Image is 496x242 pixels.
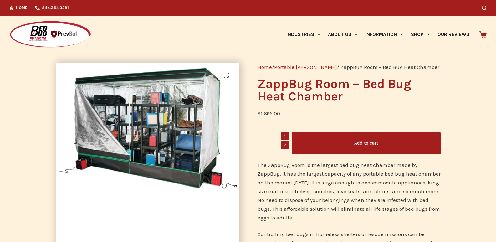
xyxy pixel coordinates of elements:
a: View full-screen image gallery [220,69,233,81]
a: Home [258,64,272,70]
h1: ZappBug Room – Bed Bug Heat Chamber [258,78,441,103]
a: Our Reviews [433,16,473,53]
img: Prevsol/Bed Bug Heat Doctor [9,21,91,49]
nav: Primary [282,16,473,53]
a: About Us [324,16,361,53]
bdi: 1,695.00 [258,110,280,116]
a: Industries [282,16,324,53]
nav: Breadcrumb [258,63,441,71]
input: Product quantity [258,132,289,149]
a: Shop [407,16,433,53]
a: Information [361,16,407,53]
a: Portable [PERSON_NAME] [274,64,337,70]
a: ZappBug Room - Bed Bug Heat Chamber [56,125,239,131]
img: ZappBug Room - Bed Bug Heat Chamber [56,63,239,195]
button: Add to cart [292,132,441,154]
span: $ [258,110,261,116]
button: Search [482,6,487,10]
p: The ZappBug Room is the largest bed bug heat chamber made by ZappBug. It has the largest capacity... [258,161,441,222]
